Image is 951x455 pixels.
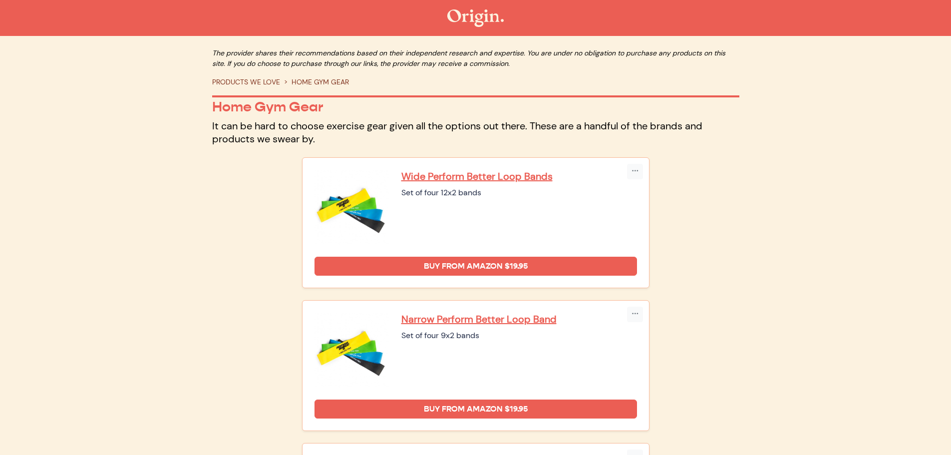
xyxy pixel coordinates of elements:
a: Narrow Perform Better Loop Band [401,313,637,326]
li: HOME GYM GEAR [280,77,349,87]
div: Set of four 12x2 bands [401,187,637,199]
a: Buy from Amazon $19.95 [315,400,637,419]
p: The provider shares their recommendations based on their independent research and expertise. You ... [212,48,739,69]
a: Buy from Amazon $19.95 [315,257,637,276]
a: PRODUCTS WE LOVE [212,77,280,86]
img: Narrow Perform Better Loop Band [315,313,389,388]
div: Set of four 9x2 bands [401,330,637,342]
img: Wide Perform Better Loop Bands [315,170,389,245]
p: Home Gym Gear [212,98,739,115]
a: Wide Perform Better Loop Bands [401,170,637,183]
p: It can be hard to choose exercise gear given all the options out there. These are a handful of th... [212,119,739,145]
img: The Origin Shop [447,9,504,27]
